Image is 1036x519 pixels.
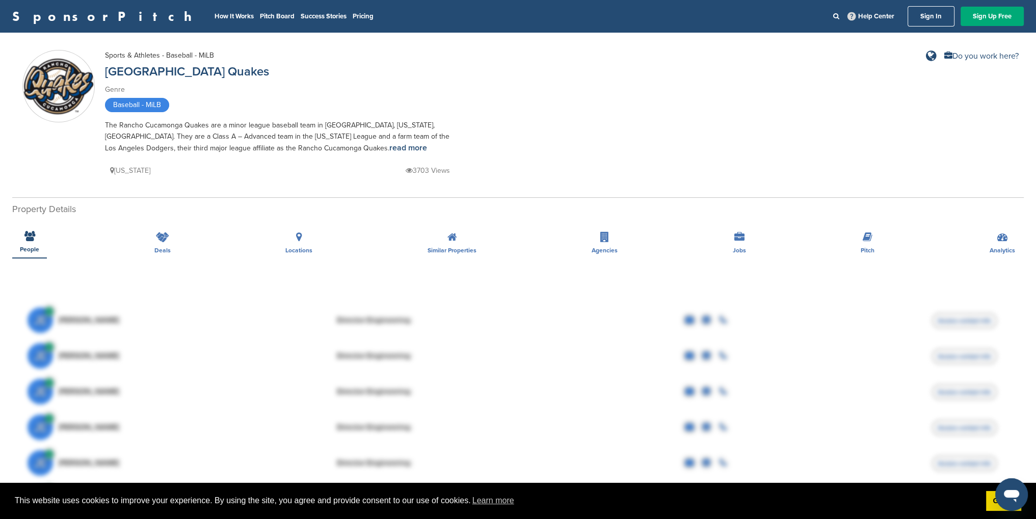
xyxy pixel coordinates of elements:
div: Director Engineering [336,459,489,467]
span: JE [28,307,53,333]
a: JE [PERSON_NAME] Director Engineering Access contact info [28,409,1008,445]
span: Locations [285,247,312,253]
a: JE [PERSON_NAME] Director Engineering Access contact info [28,338,1008,374]
span: Access contact info [932,456,997,471]
p: 3703 Views [406,164,450,177]
div: Genre [105,84,462,95]
a: read more [389,143,427,153]
span: Analytics [990,247,1015,253]
div: Sports & Athletes - Baseball - MiLB [105,50,214,61]
span: People [20,246,39,252]
span: Similar Properties [428,247,476,253]
span: Deals [154,247,171,253]
span: JE [28,343,53,369]
a: JE [PERSON_NAME] Director Engineering Access contact info [28,445,1008,481]
span: Access contact info [932,313,997,328]
img: Sponsorpitch & Rancho Cucamonga Quakes [23,58,94,115]
a: Pitch Board [260,12,295,20]
h2: Property Details [12,202,1024,216]
a: Sign In [908,6,954,27]
span: Access contact info [932,349,997,364]
span: Jobs [733,247,746,253]
a: Do you work here? [944,52,1019,60]
div: The Rancho Cucamonga Quakes are a minor league baseball team in [GEOGRAPHIC_DATA], [US_STATE], [G... [105,120,462,154]
a: JE [PERSON_NAME] Director Engineering Access contact info [28,302,1008,338]
span: Access contact info [932,420,997,435]
div: Director Engineering [336,316,489,324]
div: Director Engineering [336,423,489,431]
a: JE [PERSON_NAME] Director Engineering Access contact info [28,481,1008,516]
a: [GEOGRAPHIC_DATA] Quakes [105,64,269,79]
iframe: Button to launch messaging window [995,478,1028,511]
a: learn more about cookies [471,493,516,508]
a: Success Stories [301,12,347,20]
a: SponsorPitch [12,10,198,23]
span: Pitch [861,247,874,253]
span: Baseball - MiLB [105,98,169,112]
span: [PERSON_NAME] [58,459,120,467]
span: Access contact info [932,384,997,400]
span: JE [28,414,53,440]
span: [PERSON_NAME] [58,387,120,396]
a: JE [PERSON_NAME] Director Engineering Access contact info [28,374,1008,409]
a: How It Works [215,12,254,20]
span: [PERSON_NAME] [58,423,120,431]
a: dismiss cookie message [986,491,1021,511]
div: Director Engineering [336,387,489,396]
span: This website uses cookies to improve your experience. By using the site, you agree and provide co... [15,493,978,508]
span: JE [28,379,53,404]
span: JE [28,450,53,476]
span: [PERSON_NAME] [58,352,120,360]
a: Help Center [845,10,896,22]
div: Director Engineering [336,352,489,360]
span: [PERSON_NAME] [58,316,120,324]
a: Sign Up Free [961,7,1024,26]
p: [US_STATE] [110,164,150,177]
span: Agencies [592,247,618,253]
a: Pricing [353,12,374,20]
